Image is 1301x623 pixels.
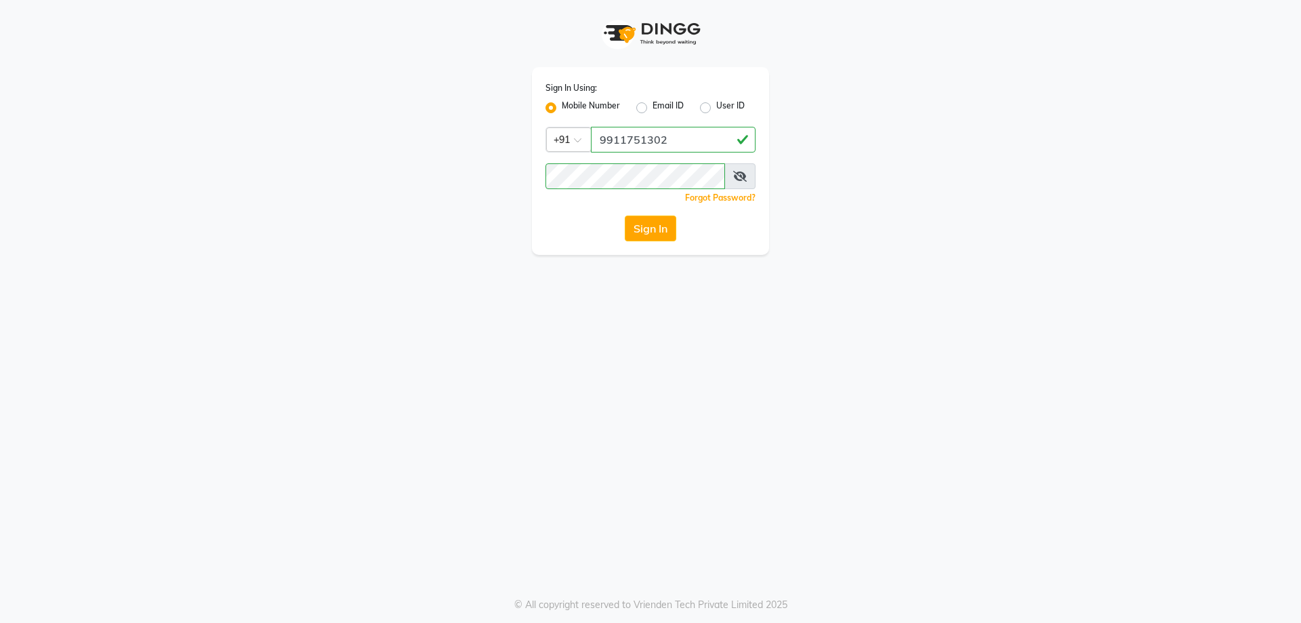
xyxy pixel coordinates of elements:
a: Forgot Password? [685,193,756,203]
input: Username [591,127,756,153]
label: User ID [716,100,745,116]
label: Email ID [653,100,684,116]
label: Mobile Number [562,100,620,116]
input: Username [545,163,725,189]
label: Sign In Using: [545,82,597,94]
button: Sign In [625,216,676,241]
img: logo1.svg [596,14,705,54]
